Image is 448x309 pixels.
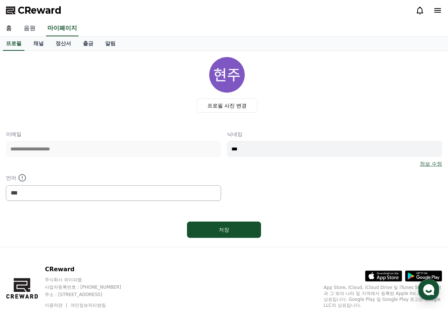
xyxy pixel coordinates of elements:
[3,37,24,51] a: 프로필
[187,222,261,238] button: 저장
[6,173,221,182] p: 언어
[2,235,49,253] a: 홈
[114,246,123,252] span: 설정
[45,292,135,298] p: 주소 : [STREET_ADDRESS]
[23,246,28,252] span: 홈
[18,21,41,36] a: 음원
[45,303,68,308] a: 이용약관
[70,303,106,308] a: 개인정보처리방침
[324,285,442,308] p: App Store, iCloud, iCloud Drive 및 iTunes Store는 미국과 그 밖의 나라 및 지역에서 등록된 Apple Inc.의 서비스 상표입니다. Goo...
[27,37,50,51] a: 채널
[6,4,61,16] a: CReward
[96,235,142,253] a: 설정
[227,130,442,138] p: 닉네임
[46,21,78,36] a: 마이페이지
[197,99,258,113] label: 프로필 사진 변경
[49,235,96,253] a: 대화
[209,57,245,93] img: profile_image
[45,284,135,290] p: 사업자등록번호 : [PHONE_NUMBER]
[68,246,77,252] span: 대화
[420,160,442,167] a: 정보 수정
[50,37,77,51] a: 정산서
[18,4,61,16] span: CReward
[6,130,221,138] p: 이메일
[99,37,121,51] a: 알림
[77,37,99,51] a: 출금
[45,277,135,283] p: 주식회사 와이피랩
[202,226,246,233] div: 저장
[45,265,135,274] p: CReward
